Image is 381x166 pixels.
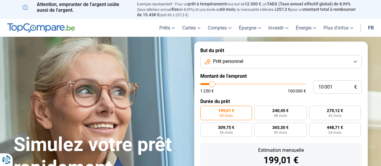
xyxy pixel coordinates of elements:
span: Prêt personnel [213,58,243,65]
span: 365,30 € [272,125,289,130]
span: 12.500 € [245,2,261,6]
div: 199,01 € [205,156,357,165]
a: Prêts [156,19,179,37]
span: 24 mois [328,131,342,134]
a: Énergie [292,19,320,37]
span: fixe [172,7,179,12]
span: 309,75 € [218,125,234,130]
span: 448,71 € [327,125,343,130]
span: 36 mois [220,131,233,134]
a: fr [364,19,377,37]
span: € [354,85,357,90]
label: But du prêt [200,48,362,53]
span: 60 mois [220,7,235,12]
span: 48 mois [274,114,287,117]
span: TAEG (Taux annuel effectif global) de 8,99% [267,2,351,6]
span: 270,12 € [327,108,343,113]
button: Prêt personnel [200,55,362,68]
span: 60 mois [220,114,233,117]
a: Investir [265,19,292,37]
img: TopCompare [7,23,75,33]
span: 1 250 € [200,89,214,93]
a: Cartes [179,19,204,37]
a: Comptes [204,19,235,37]
label: Durée du prêt [200,99,362,104]
span: 42 mois [328,114,342,117]
div: Estimation mensuelle [205,148,357,153]
a: Épargne [235,19,265,37]
a: Plus d'infos [320,19,357,37]
label: Montant de l'emprunt [200,73,362,79]
p: Exemple représentatif : Pour un tous but de , un (taux débiteur annuel de 8,99%) et une durée de ... [137,2,359,17]
p: Attention, emprunter de l'argent coûte aussi de l'argent. [23,2,130,13]
span: 257,3 € [276,7,290,12]
span: prêt à tempérament [188,2,226,6]
span: 240,45 € [272,108,289,113]
span: montant total à rembourser de 15.438 € [137,7,356,17]
span: 199,01 € [218,108,234,113]
span: 100 000 € [288,89,306,93]
span: 30 mois [274,131,287,134]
